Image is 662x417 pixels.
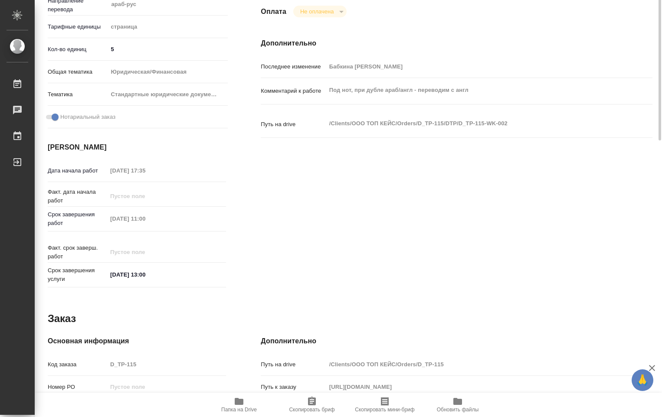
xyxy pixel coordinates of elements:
div: Юридическая/Финансовая [108,65,228,79]
div: Не оплачена [293,6,347,17]
p: Срок завершения услуги [48,266,107,283]
p: Код заказа [48,360,107,369]
p: Дата начала работ [48,166,107,175]
span: Скопировать бриф [289,407,334,413]
p: Срок завершения работ [48,210,107,228]
input: ✎ Введи что-нибудь [108,43,228,55]
span: Скопировать мини-бриф [355,407,414,413]
textarea: /Clients/ООО ТОП КЕЙС/Orders/D_TP-115/DTP/D_TP-115-WK-002 [326,116,620,131]
input: Пустое поле [107,190,183,202]
input: Пустое поле [326,358,620,371]
input: Пустое поле [107,358,226,371]
div: Стандартные юридические документы, договоры, уставы [108,87,228,102]
span: Обновить файлы [437,407,479,413]
h4: Оплата [261,7,286,17]
input: Пустое поле [107,212,183,225]
p: Тематика [48,90,108,99]
p: Факт. дата начала работ [48,188,107,205]
input: Пустое поле [107,246,183,258]
p: Кол-во единиц [48,45,108,54]
button: Папка на Drive [203,393,275,417]
p: Последнее изменение [261,62,326,71]
button: Обновить файлы [421,393,494,417]
p: Факт. срок заверш. работ [48,244,107,261]
h4: [PERSON_NAME] [48,142,226,153]
h4: Дополнительно [261,336,652,346]
input: ✎ Введи что-нибудь [107,268,183,281]
button: Скопировать мини-бриф [348,393,421,417]
input: Пустое поле [326,381,620,393]
button: 🙏 [632,369,653,391]
button: Скопировать бриф [275,393,348,417]
p: Путь к заказу [261,383,326,391]
input: Пустое поле [107,164,183,177]
textarea: Под нот, при дубле араб/англ - переводим с англ [326,83,620,98]
h4: Дополнительно [261,38,652,49]
input: Пустое поле [107,381,226,393]
p: Общая тематика [48,68,108,76]
p: Путь на drive [261,360,326,369]
p: Тарифные единицы [48,23,108,31]
h4: Основная информация [48,336,226,346]
div: страница [108,20,228,34]
button: Не оплачена [298,8,336,15]
p: Комментарий к работе [261,87,326,95]
span: 🙏 [635,371,650,389]
span: Нотариальный заказ [60,113,115,121]
p: Номер РО [48,383,107,391]
h2: Заказ [48,312,76,326]
input: Пустое поле [326,60,620,73]
span: Папка на Drive [221,407,257,413]
p: Путь на drive [261,120,326,129]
